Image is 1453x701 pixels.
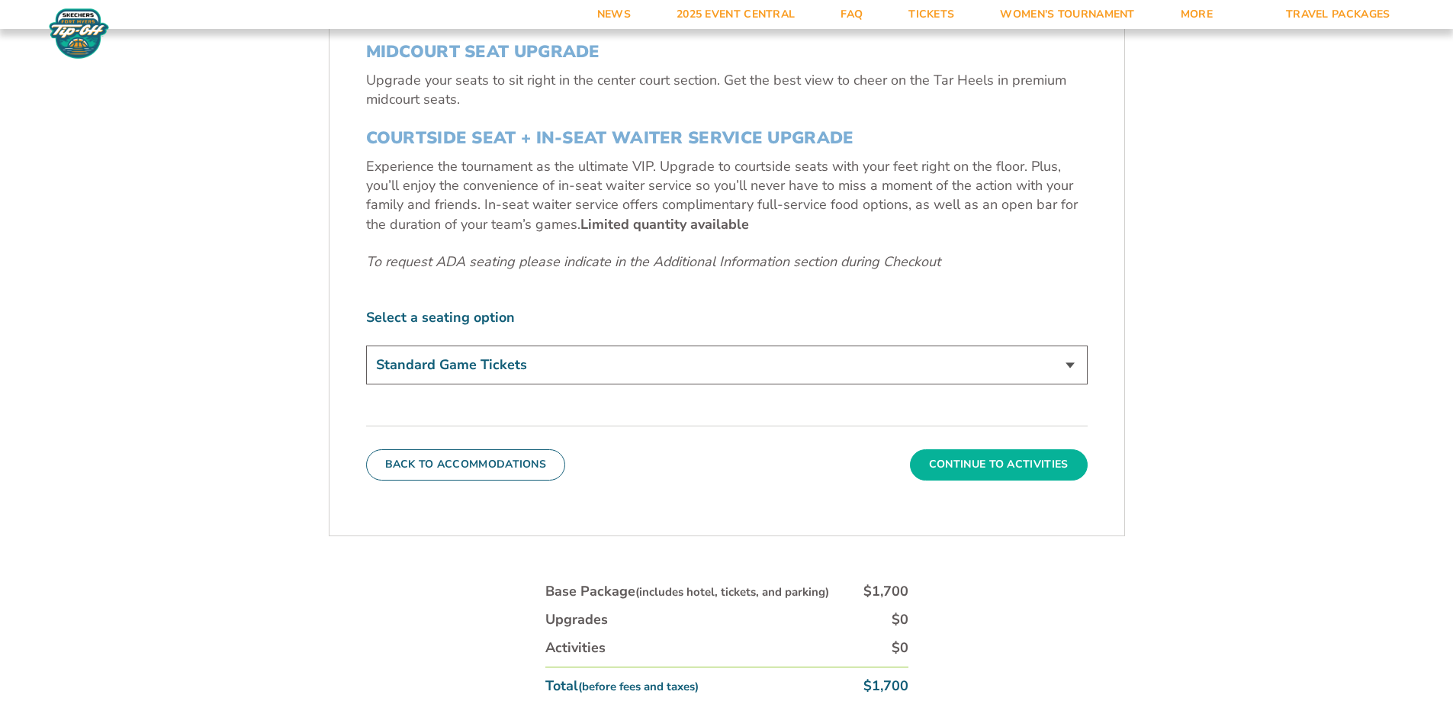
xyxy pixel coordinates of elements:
[863,677,908,696] div: $1,700
[366,252,940,271] em: To request ADA seating please indicate in the Additional Information section during Checkout
[545,638,606,658] div: Activities
[46,8,112,59] img: Fort Myers Tip-Off
[635,584,829,600] small: (includes hotel, tickets, and parking)
[580,215,749,233] b: Limited quantity available
[366,71,1088,109] p: Upgrade your seats to sit right in the center court section. Get the best view to cheer on the Ta...
[545,677,699,696] div: Total
[545,582,829,601] div: Base Package
[863,582,908,601] div: $1,700
[366,449,566,480] button: Back To Accommodations
[366,128,1088,148] h3: COURTSIDE SEAT + IN-SEAT WAITER SERVICE UPGRADE
[366,157,1088,234] p: Experience the tournament as the ultimate VIP. Upgrade to courtside seats with your feet right on...
[910,449,1088,480] button: Continue To Activities
[366,308,1088,327] label: Select a seating option
[545,610,608,629] div: Upgrades
[892,638,908,658] div: $0
[366,42,1088,62] h3: MIDCOURT SEAT UPGRADE
[578,679,699,694] small: (before fees and taxes)
[892,610,908,629] div: $0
